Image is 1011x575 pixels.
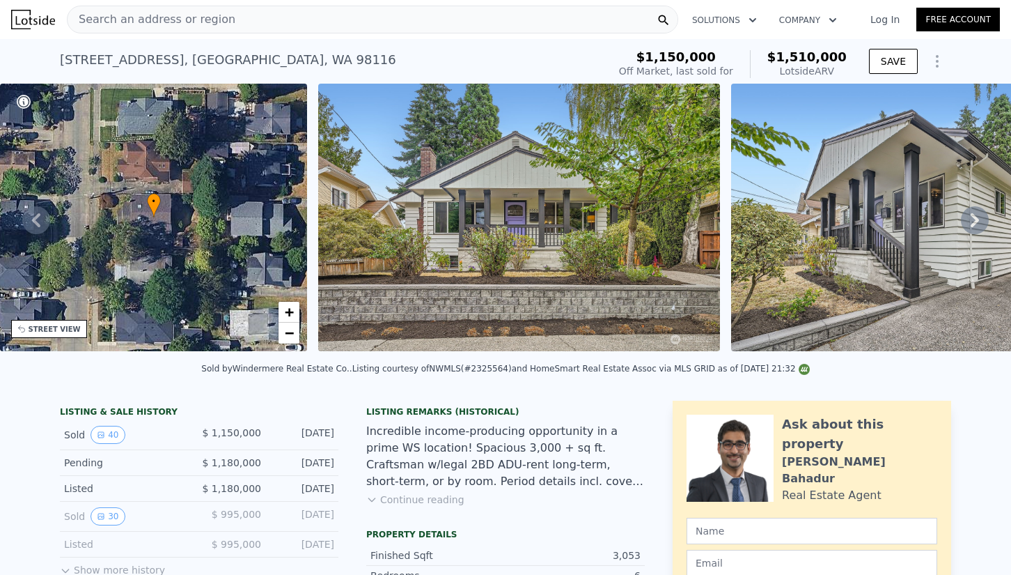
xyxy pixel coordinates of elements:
[619,64,733,78] div: Off Market, last sold for
[366,406,645,417] div: Listing Remarks (Historical)
[366,493,464,507] button: Continue reading
[64,456,188,470] div: Pending
[279,323,299,344] a: Zoom out
[285,324,294,342] span: −
[202,427,261,438] span: $ 1,150,000
[202,483,261,494] span: $ 1,180,000
[767,64,847,78] div: Lotside ARV
[869,49,918,74] button: SAVE
[923,47,951,75] button: Show Options
[147,195,161,208] span: •
[799,364,810,375] img: NWMLS Logo
[318,84,719,351] img: Sale: 120317309 Parcel: 97437784
[29,324,81,335] div: STREET VIEW
[366,529,645,540] div: Property details
[272,456,334,470] div: [DATE]
[370,549,505,562] div: Finished Sqft
[11,10,55,29] img: Lotside
[212,539,261,550] span: $ 995,000
[91,507,125,526] button: View historical data
[272,426,334,444] div: [DATE]
[782,415,937,454] div: Ask about this property
[272,482,334,496] div: [DATE]
[782,487,881,504] div: Real Estate Agent
[505,549,641,562] div: 3,053
[60,406,338,420] div: LISTING & SALE HISTORY
[916,8,1000,31] a: Free Account
[212,509,261,520] span: $ 995,000
[60,50,396,70] div: [STREET_ADDRESS] , [GEOGRAPHIC_DATA] , WA 98116
[352,364,810,374] div: Listing courtesy of NWMLS (#2325564) and HomeSmart Real Estate Assoc via MLS GRID as of [DATE] 21:32
[68,11,235,28] span: Search an address or region
[64,507,188,526] div: Sold
[681,8,768,33] button: Solutions
[272,537,334,551] div: [DATE]
[64,537,188,551] div: Listed
[854,13,916,26] a: Log In
[147,193,161,217] div: •
[64,482,188,496] div: Listed
[782,454,937,487] div: [PERSON_NAME] Bahadur
[201,364,352,374] div: Sold by Windermere Real Estate Co. .
[272,507,334,526] div: [DATE]
[768,8,848,33] button: Company
[279,302,299,323] a: Zoom in
[366,423,645,490] div: Incredible income-producing opportunity in a prime WS location! Spacious 3,000 + sq ft. Craftsman...
[767,49,847,64] span: $1,510,000
[687,518,937,544] input: Name
[202,457,261,468] span: $ 1,180,000
[91,426,125,444] button: View historical data
[636,49,716,64] span: $1,150,000
[285,303,294,321] span: +
[64,426,188,444] div: Sold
